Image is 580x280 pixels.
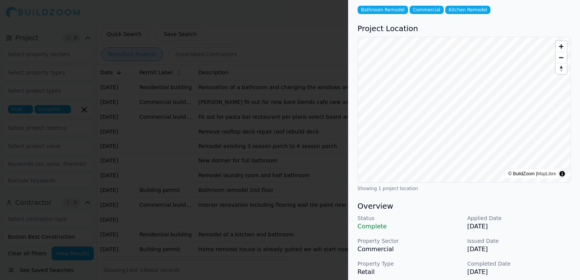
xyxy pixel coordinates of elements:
[467,237,571,245] p: Issued Date
[556,63,567,74] button: Reset bearing to north
[358,267,461,277] p: Retail
[358,222,461,231] p: Complete
[467,222,571,231] p: [DATE]
[358,214,461,222] p: Status
[508,170,556,178] div: © BuildZoom |
[558,169,567,178] summary: Toggle attribution
[556,52,567,63] button: Zoom out
[467,214,571,222] p: Applied Date
[358,23,571,34] h3: Project Location
[445,6,490,14] span: Kitchen Remodel
[537,171,556,176] a: MapLibre
[358,37,571,182] canvas: Map
[358,201,571,211] h3: Overview
[358,245,461,254] p: Commercial
[358,237,461,245] p: Property Sector
[358,186,571,192] div: Showing 1 project location
[358,6,408,14] span: Bathroom Remodel
[467,267,571,277] p: [DATE]
[467,245,571,254] p: [DATE]
[467,260,571,267] p: Completed Date
[410,6,444,14] span: Commercial
[358,260,461,267] p: Property Type
[556,41,567,52] button: Zoom in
